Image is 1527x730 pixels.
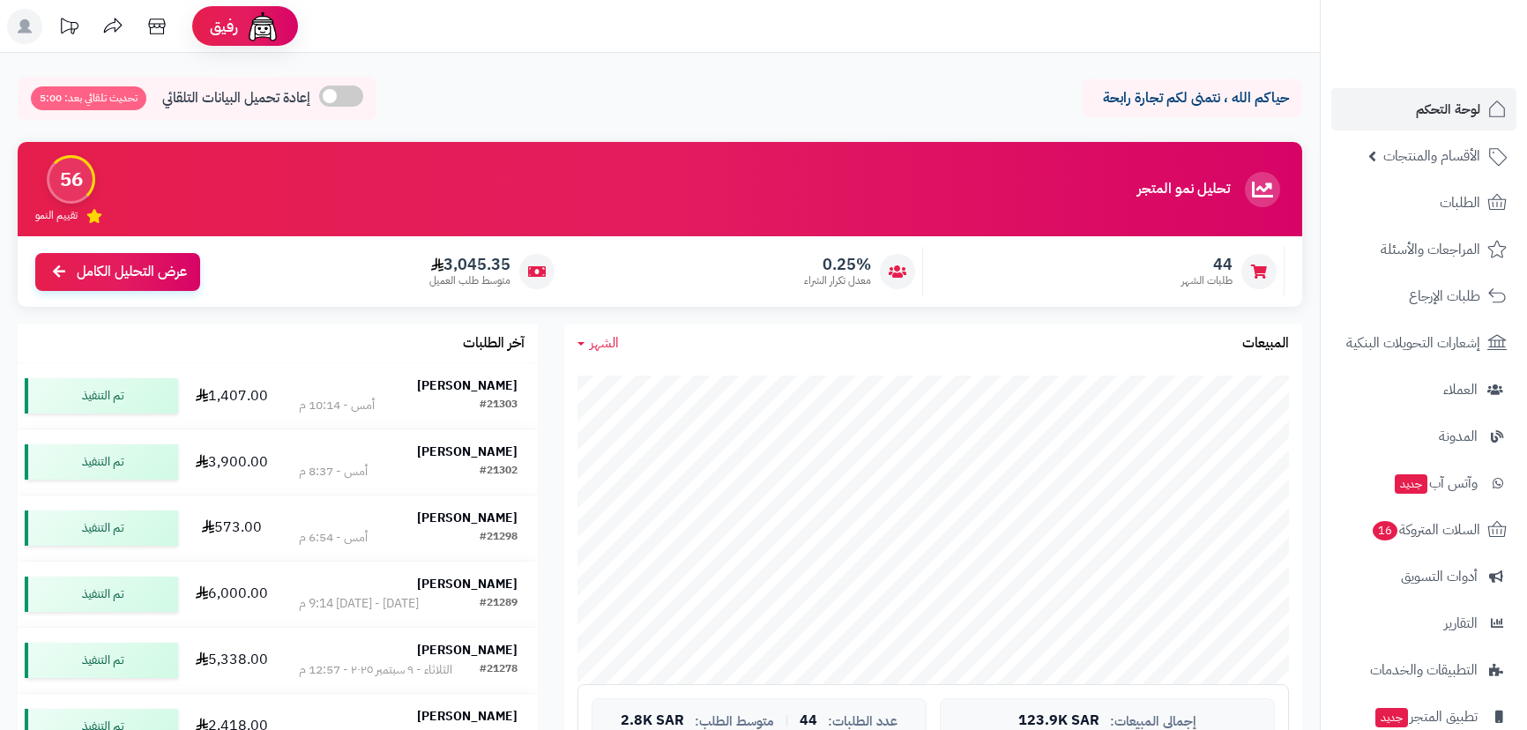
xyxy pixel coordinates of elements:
a: الشهر [577,333,619,354]
span: وآتس آب [1393,471,1478,495]
h3: آخر الطلبات [463,336,525,352]
strong: [PERSON_NAME] [417,509,518,527]
div: تم التنفيذ [25,444,178,480]
span: رفيق [210,16,238,37]
a: طلبات الإرجاع [1331,275,1516,317]
span: تطبيق المتجر [1374,704,1478,729]
td: 5,338.00 [185,628,279,693]
a: وآتس آبجديد [1331,462,1516,504]
div: #21302 [480,463,518,480]
span: معدل تكرار الشراء [804,273,871,288]
a: عرض التحليل الكامل [35,253,200,291]
span: 44 [800,713,817,729]
a: إشعارات التحويلات البنكية [1331,322,1516,364]
a: الطلبات [1331,182,1516,224]
a: المراجعات والأسئلة [1331,228,1516,271]
strong: [PERSON_NAME] [417,641,518,659]
div: #21278 [480,661,518,679]
span: إجمالي المبيعات: [1110,714,1196,729]
span: 16 [1373,521,1397,540]
span: 3,045.35 [429,255,510,274]
td: 6,000.00 [185,562,279,627]
a: العملاء [1331,369,1516,411]
a: المدونة [1331,415,1516,458]
div: أمس - 10:14 م [299,397,375,414]
span: تقييم النمو [35,208,78,223]
span: عدد الطلبات: [828,714,898,729]
span: 44 [1181,255,1233,274]
a: السلات المتروكة16 [1331,509,1516,551]
span: الشهر [590,332,619,354]
div: أمس - 6:54 م [299,529,368,547]
a: التقارير [1331,602,1516,644]
div: #21289 [480,595,518,613]
span: طلبات الشهر [1181,273,1233,288]
span: إشعارات التحويلات البنكية [1346,331,1480,355]
td: 1,407.00 [185,363,279,428]
span: المدونة [1439,424,1478,449]
span: التقارير [1444,611,1478,636]
a: لوحة التحكم [1331,88,1516,130]
span: | [785,714,789,727]
span: متوسط الطلب: [695,714,774,729]
span: طلبات الإرجاع [1409,284,1480,309]
span: 123.9K SAR [1018,713,1099,729]
span: أدوات التسويق [1401,564,1478,589]
strong: [PERSON_NAME] [417,707,518,726]
span: تحديث تلقائي بعد: 5:00 [31,86,146,110]
strong: [PERSON_NAME] [417,575,518,593]
img: ai-face.png [245,9,280,44]
span: المراجعات والأسئلة [1381,237,1480,262]
a: أدوات التسويق [1331,555,1516,598]
h3: تحليل نمو المتجر [1137,182,1230,197]
div: تم التنفيذ [25,577,178,612]
div: #21303 [480,397,518,414]
a: تحديثات المنصة [47,9,91,48]
h3: المبيعات [1242,336,1289,352]
p: حياكم الله ، نتمنى لكم تجارة رابحة [1095,88,1289,108]
span: متوسط طلب العميل [429,273,510,288]
strong: [PERSON_NAME] [417,443,518,461]
span: 0.25% [804,255,871,274]
span: إعادة تحميل البيانات التلقائي [162,88,310,108]
span: 2.8K SAR [621,713,684,729]
strong: [PERSON_NAME] [417,376,518,395]
span: جديد [1375,708,1408,727]
span: السلات المتروكة [1371,518,1480,542]
td: 573.00 [185,495,279,561]
div: الثلاثاء - ٩ سبتمبر ٢٠٢٥ - 12:57 م [299,661,452,679]
span: عرض التحليل الكامل [77,262,187,282]
div: تم التنفيذ [25,643,178,678]
div: أمس - 8:37 م [299,463,368,480]
div: #21298 [480,529,518,547]
div: [DATE] - [DATE] 9:14 م [299,595,419,613]
span: العملاء [1443,377,1478,402]
div: تم التنفيذ [25,378,178,413]
span: لوحة التحكم [1416,97,1480,122]
div: تم التنفيذ [25,510,178,546]
a: التطبيقات والخدمات [1331,649,1516,691]
span: الأقسام والمنتجات [1383,144,1480,168]
span: الطلبات [1440,190,1480,215]
span: التطبيقات والخدمات [1370,658,1478,682]
span: جديد [1395,474,1427,494]
td: 3,900.00 [185,429,279,495]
